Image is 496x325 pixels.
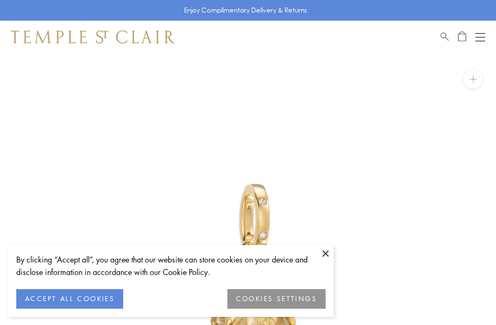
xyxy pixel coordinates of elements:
[458,30,466,43] a: Open Shopping Bag
[441,30,449,43] a: Search
[11,30,175,43] img: Temple St. Clair
[16,289,123,309] button: ACCEPT ALL COOKIES
[184,5,307,16] p: Enjoy Complimentary Delivery & Returns
[16,253,326,278] div: By clicking “Accept all”, you agree that our website can store cookies on your device and disclos...
[475,30,485,43] button: Open navigation
[447,279,485,314] iframe: Gorgias live chat messenger
[227,289,326,309] button: COOKIES SETTINGS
